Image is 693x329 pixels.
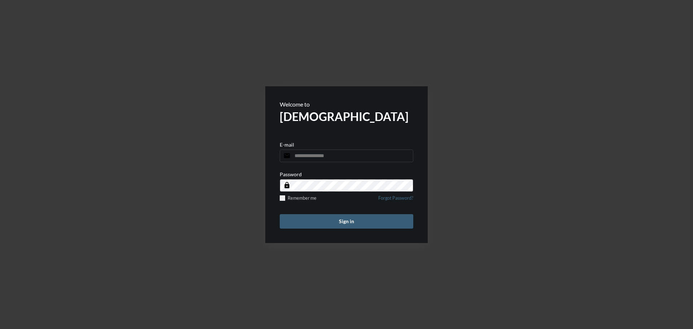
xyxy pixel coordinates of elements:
[280,214,413,229] button: Sign in
[280,109,413,124] h2: [DEMOGRAPHIC_DATA]
[280,171,302,177] p: Password
[280,195,317,201] label: Remember me
[280,101,413,108] p: Welcome to
[280,142,294,148] p: E-mail
[378,195,413,205] a: Forgot Password?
